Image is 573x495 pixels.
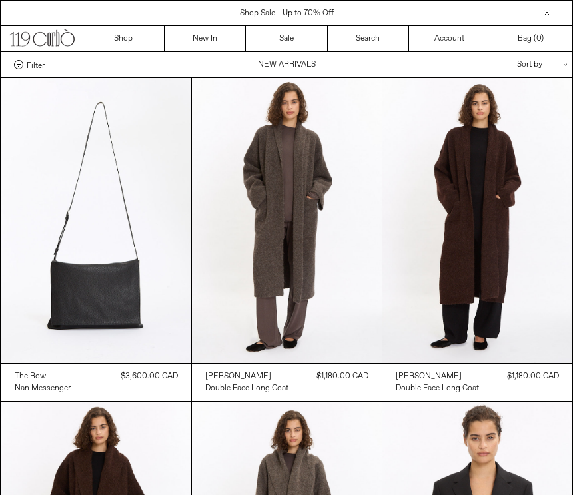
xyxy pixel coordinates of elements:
[382,78,572,363] img: Lauren Manoogian Double Face Long Coat in merlot
[396,382,479,394] a: Double Face Long Coat
[15,383,71,394] div: Nan Messenger
[192,78,382,363] img: Lauren Manoogian Double Face Long Coat in grey taupe
[15,371,46,382] div: The Row
[83,26,165,51] a: Shop
[507,370,559,382] div: $1,180.00 CAD
[205,383,288,394] div: Double Face Long Coat
[396,370,479,382] a: [PERSON_NAME]
[15,382,71,394] a: Nan Messenger
[205,370,288,382] a: [PERSON_NAME]
[536,33,541,44] span: 0
[240,8,334,19] a: Shop Sale - Up to 70% Off
[165,26,246,51] a: New In
[328,26,409,51] a: Search
[205,371,271,382] div: [PERSON_NAME]
[205,382,288,394] a: Double Face Long Coat
[246,26,327,51] a: Sale
[27,60,45,69] span: Filter
[316,370,368,382] div: $1,180.00 CAD
[396,371,462,382] div: [PERSON_NAME]
[396,383,479,394] div: Double Face Long Coat
[1,78,191,363] img: The Row Nan Messenger Bag
[536,33,544,45] span: )
[490,26,572,51] a: Bag ()
[15,370,71,382] a: The Row
[409,26,490,51] a: Account
[439,52,559,77] div: Sort by
[121,370,178,382] div: $3,600.00 CAD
